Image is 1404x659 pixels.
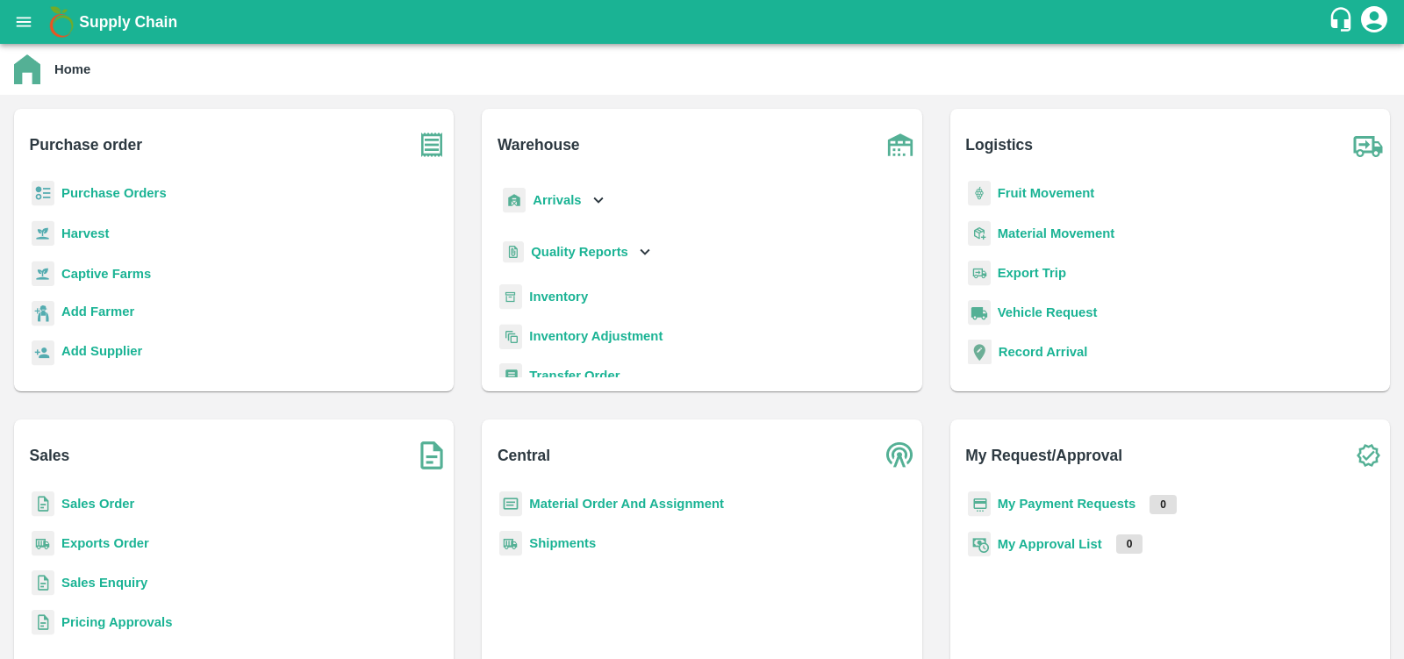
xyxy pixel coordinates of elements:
p: 0 [1116,534,1143,554]
b: Home [54,62,90,76]
button: open drawer [4,2,44,42]
b: Add Supplier [61,344,142,358]
a: Transfer Order [529,369,620,383]
img: supplier [32,340,54,366]
b: Logistics [965,133,1033,157]
a: Export Trip [998,266,1066,280]
a: Captive Farms [61,267,151,281]
b: Supply Chain [79,13,177,31]
a: Pricing Approvals [61,615,172,629]
img: harvest [32,220,54,247]
img: payment [968,491,991,517]
img: farmer [32,301,54,326]
img: sales [32,610,54,635]
img: approval [968,531,991,557]
img: whArrival [503,188,526,213]
a: Add Supplier [61,341,142,365]
b: Quality Reports [531,245,628,259]
a: Vehicle Request [998,305,1098,319]
img: warehouse [878,123,922,167]
a: Sales Enquiry [61,576,147,590]
b: Warehouse [498,133,580,157]
div: Quality Reports [499,234,655,270]
a: My Approval List [998,537,1102,551]
div: account of current user [1358,4,1390,40]
a: Inventory Adjustment [529,329,663,343]
img: whTransfer [499,363,522,389]
a: Supply Chain [79,10,1328,34]
img: sales [32,570,54,596]
img: logo [44,4,79,39]
img: harvest [32,261,54,287]
img: recordArrival [968,340,992,364]
img: purchase [410,123,454,167]
a: Sales Order [61,497,134,511]
img: fruit [968,181,991,206]
img: whInventory [499,284,522,310]
img: home [14,54,40,84]
img: inventory [499,324,522,349]
a: Record Arrival [999,345,1088,359]
img: soSales [410,433,454,477]
img: central [878,433,922,477]
img: material [968,220,991,247]
b: Add Farmer [61,304,134,319]
a: Material Order And Assignment [529,497,724,511]
div: customer-support [1328,6,1358,38]
b: Sales [30,443,70,468]
img: shipments [499,531,522,556]
a: Material Movement [998,226,1115,240]
img: sales [32,491,54,517]
b: My Request/Approval [965,443,1122,468]
a: Fruit Movement [998,186,1095,200]
img: truck [1346,123,1390,167]
img: check [1346,433,1390,477]
img: centralMaterial [499,491,522,517]
div: Arrivals [499,181,608,220]
a: Purchase Orders [61,186,167,200]
p: 0 [1150,495,1177,514]
a: Harvest [61,226,109,240]
a: My Payment Requests [998,497,1136,511]
img: qualityReport [503,241,524,263]
a: Inventory [529,290,588,304]
img: shipments [32,531,54,556]
img: vehicle [968,300,991,326]
a: Shipments [529,536,596,550]
b: Arrivals [533,193,581,207]
img: reciept [32,181,54,206]
a: Add Farmer [61,302,134,326]
b: Central [498,443,550,468]
a: Exports Order [61,536,149,550]
img: delivery [968,261,991,286]
b: Purchase order [30,133,142,157]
